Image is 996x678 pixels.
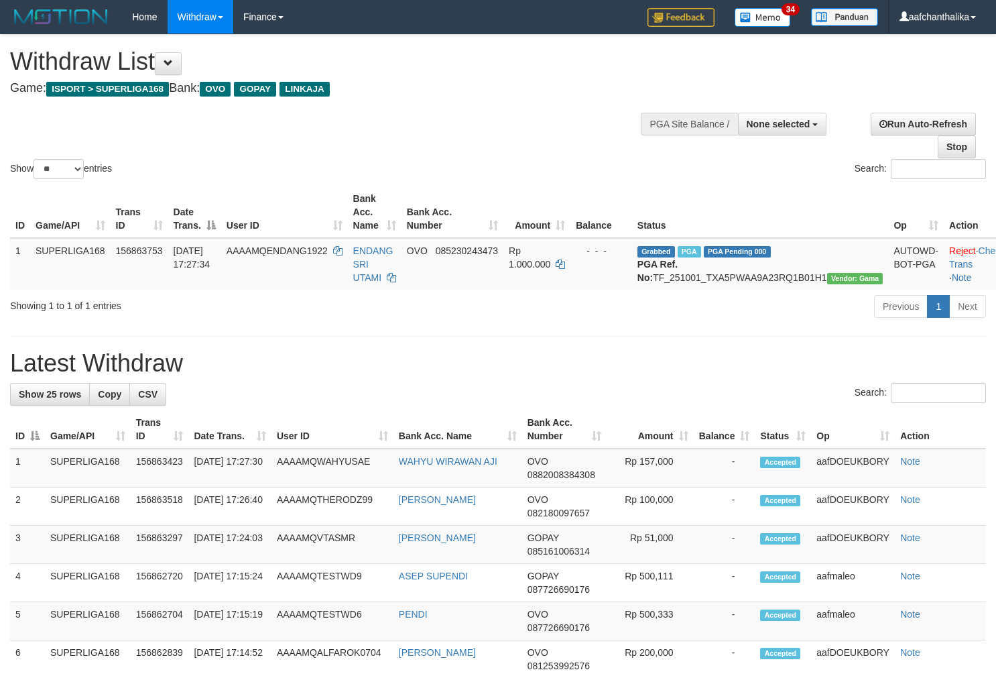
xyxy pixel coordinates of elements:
td: aafmaleo [811,564,895,602]
span: Accepted [760,533,800,545]
td: Rp 500,111 [607,564,693,602]
td: aafmaleo [811,602,895,640]
h1: Latest Withdraw [10,350,986,377]
span: Vendor URL: https://trx31.1velocity.biz [827,273,883,284]
a: ENDANG SRI UTAMI [353,245,393,283]
td: Rp 157,000 [607,449,693,488]
th: User ID: activate to sort column ascending [271,410,393,449]
span: CSV [138,389,158,400]
img: Button%20Memo.svg [735,8,791,27]
span: Grabbed [637,246,675,258]
th: Trans ID: activate to sort column ascending [111,186,168,238]
a: WAHYU WIRAWAN AJI [399,456,497,467]
span: Accepted [760,571,800,583]
a: Note [952,272,972,283]
div: Showing 1 to 1 of 1 entries [10,294,405,313]
span: OVO [200,82,231,97]
td: SUPERLIGA168 [45,488,131,526]
span: None selected [747,119,810,129]
th: ID: activate to sort column descending [10,410,45,449]
td: AAAAMQTHERODZ99 [271,488,393,526]
td: [DATE] 17:15:19 [188,602,271,640]
div: PGA Site Balance / [641,113,737,135]
td: 3 [10,526,45,564]
td: [DATE] 17:26:40 [188,488,271,526]
span: Copy 082180097657 to clipboard [527,508,590,518]
span: OVO [527,456,548,467]
span: Accepted [760,610,800,621]
td: 1 [10,238,30,290]
td: 2 [10,488,45,526]
span: 34 [782,3,800,15]
span: Show 25 rows [19,389,81,400]
td: SUPERLIGA168 [45,602,131,640]
a: CSV [129,383,166,406]
span: Accepted [760,648,800,659]
td: SUPERLIGA168 [30,238,111,290]
a: Stop [938,135,976,158]
span: GOPAY [527,532,559,543]
th: User ID: activate to sort column ascending [221,186,348,238]
td: Rp 100,000 [607,488,693,526]
td: AUTOWD-BOT-PGA [888,238,944,290]
img: panduan.png [811,8,878,26]
span: Copy [98,389,121,400]
span: LINKAJA [279,82,330,97]
th: Amount: activate to sort column ascending [607,410,693,449]
th: Amount: activate to sort column ascending [503,186,570,238]
label: Search: [855,383,986,403]
label: Search: [855,159,986,179]
b: PGA Ref. No: [637,259,678,283]
td: aafDOEUKBORY [811,526,895,564]
button: None selected [738,113,827,135]
span: Copy 087726690176 to clipboard [527,584,590,595]
span: OVO [527,647,548,658]
span: Copy 0882008384308 to clipboard [527,469,595,480]
th: ID [10,186,30,238]
td: - [694,488,755,526]
td: SUPERLIGA168 [45,449,131,488]
td: 156862720 [131,564,189,602]
th: Date Trans.: activate to sort column descending [168,186,221,238]
td: 4 [10,564,45,602]
img: Feedback.jpg [647,8,714,27]
span: 156863753 [116,245,163,256]
span: Copy 085161006314 to clipboard [527,546,590,557]
td: TF_251001_TXA5PWAA9A23RQ1B01H1 [632,238,889,290]
img: MOTION_logo.png [10,7,112,27]
label: Show entries [10,159,112,179]
a: Note [900,532,920,543]
a: [PERSON_NAME] [399,532,476,543]
a: Note [900,571,920,581]
td: AAAAMQWAHYUSAE [271,449,393,488]
span: AAAAMQENDANG1922 [227,245,328,256]
a: Previous [874,295,928,318]
span: OVO [527,494,548,505]
span: OVO [407,245,428,256]
td: aafDOEUKBORY [811,488,895,526]
td: [DATE] 17:24:03 [188,526,271,564]
a: Show 25 rows [10,383,90,406]
select: Showentries [34,159,84,179]
td: 156862704 [131,602,189,640]
span: PGA Pending [704,246,771,258]
a: Note [900,609,920,620]
div: - - - [576,244,627,258]
td: - [694,602,755,640]
a: Note [900,456,920,467]
th: Action [895,410,986,449]
th: Op: activate to sort column ascending [888,186,944,238]
span: Accepted [760,495,800,506]
span: OVO [527,609,548,620]
th: Op: activate to sort column ascending [811,410,895,449]
span: Rp 1.000.000 [509,245,550,270]
a: Note [900,494,920,505]
input: Search: [891,383,986,403]
td: AAAAMQVTASMR [271,526,393,564]
th: Bank Acc. Name: activate to sort column ascending [348,186,401,238]
a: Reject [949,245,976,256]
th: Bank Acc. Name: activate to sort column ascending [393,410,522,449]
td: 1 [10,449,45,488]
a: [PERSON_NAME] [399,494,476,505]
h4: Game: Bank: [10,82,651,95]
